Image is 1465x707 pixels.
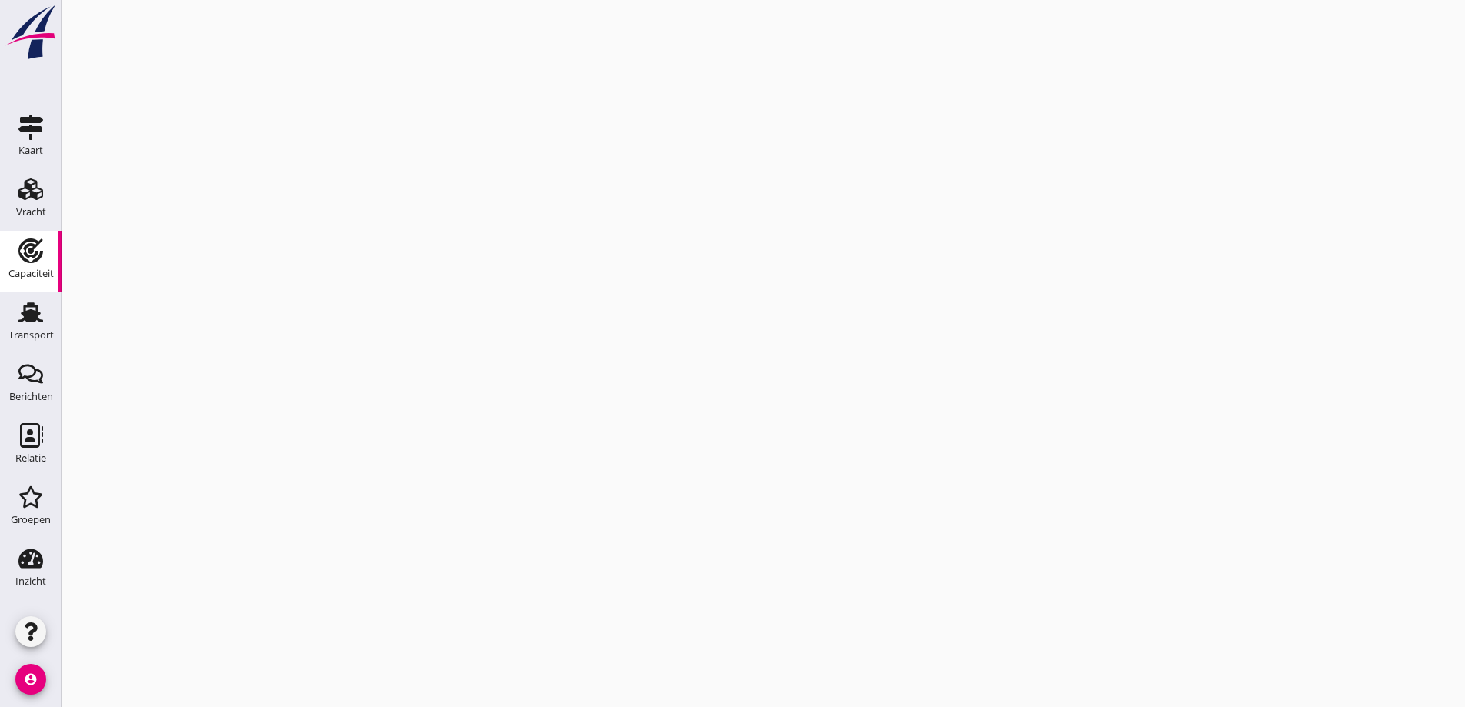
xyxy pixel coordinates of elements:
[8,268,54,278] div: Capaciteit
[16,207,46,217] div: Vracht
[11,515,51,525] div: Groepen
[18,145,43,155] div: Kaart
[15,453,46,463] div: Relatie
[8,330,54,340] div: Transport
[3,4,58,61] img: logo-small.a267ee39.svg
[15,664,46,695] i: account_circle
[15,576,46,586] div: Inzicht
[9,392,53,402] div: Berichten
